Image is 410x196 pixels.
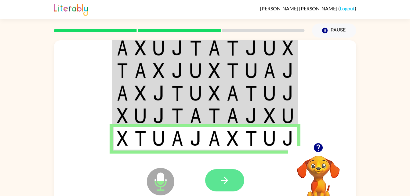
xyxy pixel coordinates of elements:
img: x [117,131,128,146]
img: j [172,40,183,56]
img: u [264,131,275,146]
img: u [135,108,146,123]
img: x [227,131,238,146]
img: a [135,63,146,78]
img: t [245,131,257,146]
button: Pause [312,24,356,38]
div: ( ) [260,5,356,11]
img: x [135,85,146,101]
a: Logout [340,5,355,11]
img: u [153,131,165,146]
span: [PERSON_NAME] [PERSON_NAME] [260,5,338,11]
img: u [153,40,165,56]
img: a [227,85,238,101]
img: x [282,40,293,56]
img: a [190,108,201,123]
img: a [209,40,220,56]
img: u [282,108,293,123]
img: t [209,108,220,123]
img: t [245,85,257,101]
img: j [282,131,293,146]
img: Literably [54,2,88,16]
img: j [245,108,257,123]
img: a [172,131,183,146]
img: j [172,63,183,78]
img: t [227,40,238,56]
img: t [190,40,201,56]
img: j [245,40,257,56]
img: a [209,131,220,146]
img: j [190,131,201,146]
img: a [227,108,238,123]
img: t [227,63,238,78]
img: t [135,131,146,146]
img: u [190,63,201,78]
img: x [153,63,165,78]
img: t [172,108,183,123]
img: x [264,108,275,123]
img: a [264,63,275,78]
img: a [117,40,128,56]
img: x [117,108,128,123]
img: t [172,85,183,101]
img: j [282,85,293,101]
img: j [282,63,293,78]
img: x [209,63,220,78]
img: u [245,63,257,78]
img: j [153,108,165,123]
img: x [209,85,220,101]
img: j [153,85,165,101]
img: t [117,63,128,78]
img: u [264,85,275,101]
img: a [117,85,128,101]
img: u [264,40,275,56]
img: x [135,40,146,56]
img: u [190,85,201,101]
